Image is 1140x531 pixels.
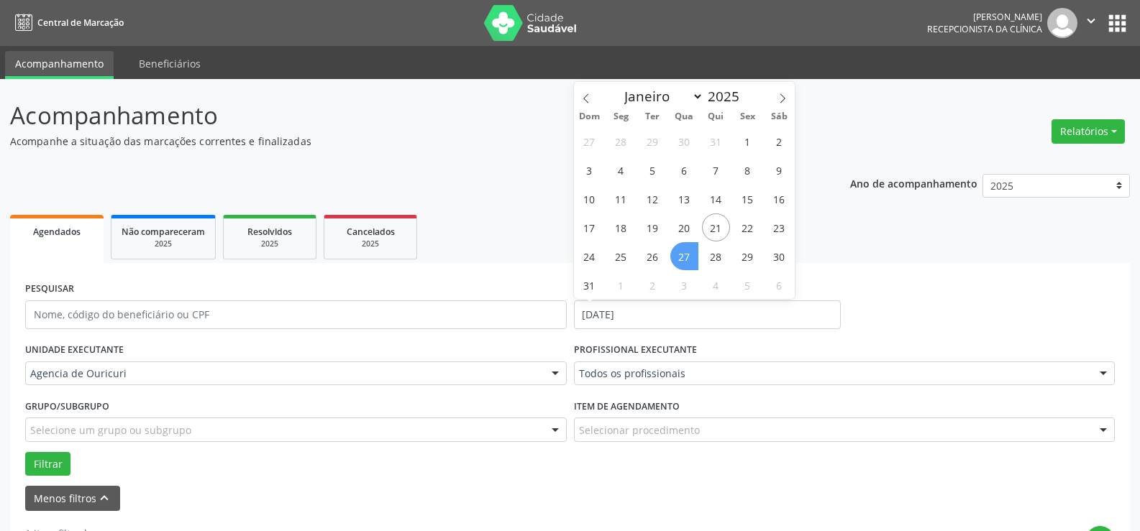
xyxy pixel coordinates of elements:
span: Julho 31, 2025 [702,127,730,155]
span: Setembro 6, 2025 [765,271,793,299]
span: Agosto 4, 2025 [607,156,635,184]
span: Todos os profissionais [579,366,1086,381]
span: Agosto 23, 2025 [765,213,793,241]
div: [PERSON_NAME] [927,11,1042,23]
span: Sáb [763,112,795,121]
span: Agosto 14, 2025 [702,185,730,213]
span: Agosto 18, 2025 [607,213,635,241]
span: Agosto 30, 2025 [765,242,793,270]
span: Qua [668,112,700,121]
span: Julho 29, 2025 [639,127,667,155]
span: Setembro 5, 2025 [734,271,762,299]
span: Sex [731,112,763,121]
div: 2025 [122,239,205,249]
span: Ter [637,112,668,121]
span: Julho 27, 2025 [575,127,603,155]
span: Agosto 5, 2025 [639,156,667,184]
div: 2025 [234,239,306,249]
span: Agosto 27, 2025 [670,242,698,270]
span: Agosto 11, 2025 [607,185,635,213]
span: Seg [605,112,637,121]
span: Agendados [33,226,81,238]
a: Beneficiários [129,51,211,76]
input: Year [703,87,751,106]
button:  [1077,8,1105,38]
span: Setembro 3, 2025 [670,271,698,299]
span: Agosto 6, 2025 [670,156,698,184]
input: Nome, código do beneficiário ou CPF [25,300,567,329]
span: Julho 30, 2025 [670,127,698,155]
span: Agosto 3, 2025 [575,156,603,184]
span: Agosto 31, 2025 [575,271,603,299]
span: Dom [574,112,606,121]
i:  [1083,13,1099,29]
span: Resolvidos [247,226,292,238]
label: PROFISSIONAL EXECUTANTE [574,339,697,361]
button: Filtrar [25,452,70,476]
span: Não compareceram [122,226,205,238]
span: Agosto 10, 2025 [575,185,603,213]
img: img [1047,8,1077,38]
input: Selecione um intervalo [574,300,841,329]
span: Setembro 2, 2025 [639,271,667,299]
p: Acompanhe a situação das marcações correntes e finalizadas [10,134,794,149]
span: Selecionar procedimento [579,423,700,438]
span: Agosto 7, 2025 [702,156,730,184]
label: Grupo/Subgrupo [25,395,109,417]
span: Recepcionista da clínica [927,23,1042,35]
span: Agosto 29, 2025 [734,242,762,270]
a: Acompanhamento [5,51,114,79]
span: Agosto 16, 2025 [765,185,793,213]
span: Agosto 13, 2025 [670,185,698,213]
span: Agosto 24, 2025 [575,242,603,270]
span: Agosto 22, 2025 [734,213,762,241]
span: Agosto 2, 2025 [765,127,793,155]
span: Central de Marcação [37,17,124,29]
a: Central de Marcação [10,11,124,34]
span: Setembro 1, 2025 [607,271,635,299]
button: Relatórios [1052,119,1125,144]
span: Cancelados [347,226,395,238]
span: Julho 28, 2025 [607,127,635,155]
select: Month [618,86,704,106]
button: Menos filtroskeyboard_arrow_up [25,486,120,511]
span: Qui [700,112,731,121]
p: Acompanhamento [10,98,794,134]
span: Agosto 19, 2025 [639,213,667,241]
span: Agencia de Ouricuri [30,366,537,381]
p: Ano de acompanhamento [850,174,977,192]
span: Agosto 20, 2025 [670,213,698,241]
span: Agosto 26, 2025 [639,242,667,270]
label: PESQUISAR [25,278,74,300]
span: Agosto 28, 2025 [702,242,730,270]
span: Agosto 17, 2025 [575,213,603,241]
span: Agosto 1, 2025 [734,127,762,155]
label: UNIDADE EXECUTANTE [25,339,124,361]
span: Selecione um grupo ou subgrupo [30,423,191,438]
label: Item de agendamento [574,395,680,417]
i: keyboard_arrow_up [96,490,112,506]
div: 2025 [334,239,406,249]
span: Agosto 15, 2025 [734,185,762,213]
span: Agosto 9, 2025 [765,156,793,184]
button: apps [1105,11,1130,36]
span: Setembro 4, 2025 [702,271,730,299]
span: Agosto 21, 2025 [702,213,730,241]
span: Agosto 25, 2025 [607,242,635,270]
span: Agosto 12, 2025 [639,185,667,213]
span: Agosto 8, 2025 [734,156,762,184]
